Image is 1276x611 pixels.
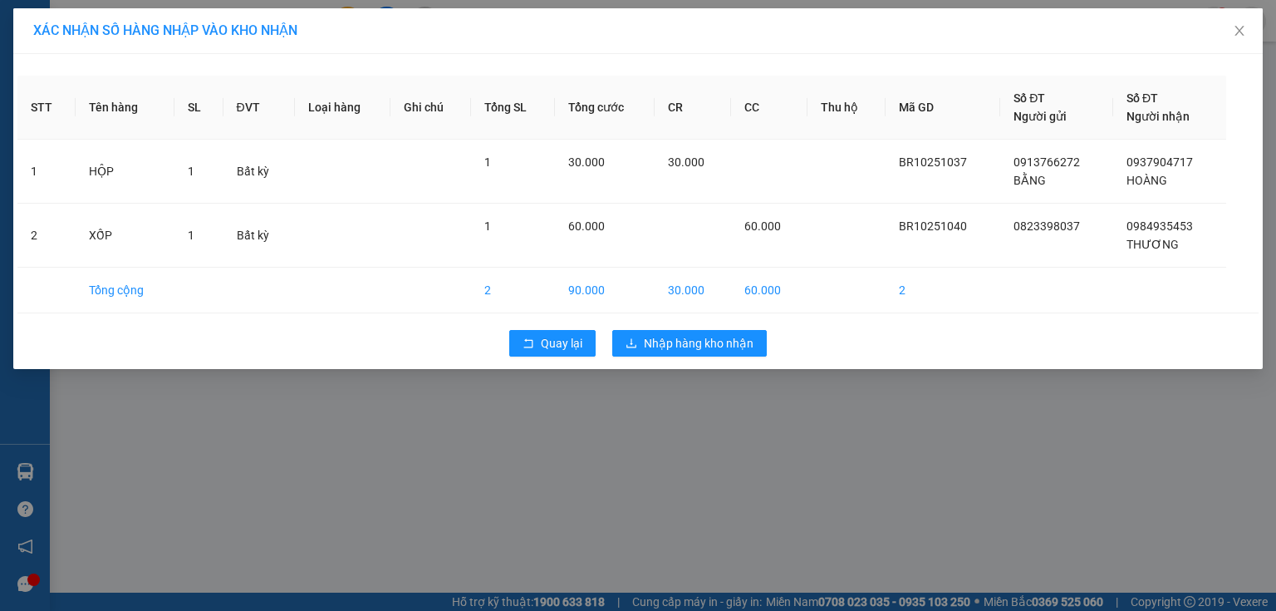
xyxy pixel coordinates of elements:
[174,76,223,140] th: SL
[568,155,605,169] span: 30.000
[655,268,731,313] td: 30.000
[523,338,534,351] span: rollback
[668,155,704,169] span: 30.000
[471,76,555,140] th: Tổng SL
[744,219,781,233] span: 60.000
[899,155,967,169] span: BR10251037
[76,268,174,313] td: Tổng cộng
[886,268,1000,313] td: 2
[612,330,767,357] button: downloadNhập hàng kho nhận
[731,76,807,140] th: CC
[1013,110,1067,123] span: Người gửi
[1126,219,1193,233] span: 0984935453
[223,140,295,204] td: Bất kỳ
[1126,238,1179,251] span: THƯƠNG
[555,268,655,313] td: 90.000
[188,165,194,178] span: 1
[1126,110,1190,123] span: Người nhận
[1126,155,1193,169] span: 0937904717
[484,155,491,169] span: 1
[17,204,76,268] td: 2
[541,334,582,352] span: Quay lại
[1013,174,1046,187] span: BẰNG
[295,76,390,140] th: Loại hàng
[655,76,731,140] th: CR
[390,76,471,140] th: Ghi chú
[1126,174,1167,187] span: HOÀNG
[555,76,655,140] th: Tổng cước
[1013,155,1080,169] span: 0913766272
[807,76,885,140] th: Thu hộ
[509,330,596,357] button: rollbackQuay lại
[626,338,637,351] span: download
[484,219,491,233] span: 1
[1233,24,1246,37] span: close
[1013,219,1080,233] span: 0823398037
[223,76,295,140] th: ĐVT
[17,76,76,140] th: STT
[886,76,1000,140] th: Mã GD
[223,204,295,268] td: Bất kỳ
[76,140,174,204] td: HỘP
[1126,91,1158,105] span: Số ĐT
[17,140,76,204] td: 1
[471,268,555,313] td: 2
[731,268,807,313] td: 60.000
[1216,8,1263,55] button: Close
[76,204,174,268] td: XỐP
[188,229,194,242] span: 1
[568,219,605,233] span: 60.000
[33,22,297,38] span: XÁC NHẬN SỐ HÀNG NHẬP VÀO KHO NHẬN
[76,76,174,140] th: Tên hàng
[1013,91,1045,105] span: Số ĐT
[644,334,753,352] span: Nhập hàng kho nhận
[899,219,967,233] span: BR10251040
